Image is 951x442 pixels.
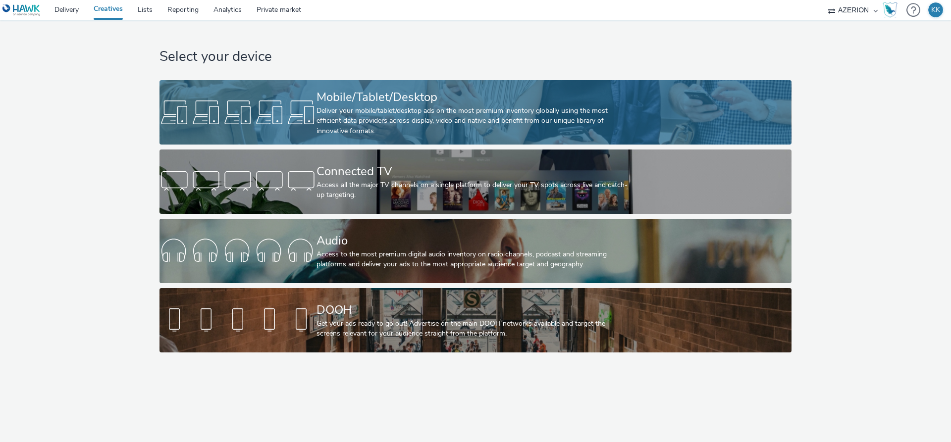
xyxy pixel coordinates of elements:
[159,288,791,352] a: DOOHGet your ads ready to go out! Advertise on the main DOOH networks available and target the sc...
[2,4,41,16] img: undefined Logo
[317,319,631,339] div: Get your ads ready to go out! Advertise on the main DOOH networks available and target the screen...
[883,2,898,18] img: Hawk Academy
[317,106,631,136] div: Deliver your mobile/tablet/desktop ads on the most premium inventory globally using the most effi...
[317,301,631,319] div: DOOH
[317,89,631,106] div: Mobile/Tablet/Desktop
[159,48,791,66] h1: Select your device
[883,2,901,18] a: Hawk Academy
[931,2,940,17] div: KK
[317,249,631,270] div: Access to the most premium digital audio inventory on radio channels, podcast and streaming platf...
[317,180,631,200] div: Access all the major TV channels on a single platform to deliver your TV spots across live and ca...
[317,163,631,180] div: Connected TV
[159,149,791,214] a: Connected TVAccess all the major TV channels on a single platform to deliver your TV spots across...
[159,80,791,145] a: Mobile/Tablet/DesktopDeliver your mobile/tablet/desktop ads on the most premium inventory globall...
[317,232,631,249] div: Audio
[159,219,791,283] a: AudioAccess to the most premium digital audio inventory on radio channels, podcast and streaming ...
